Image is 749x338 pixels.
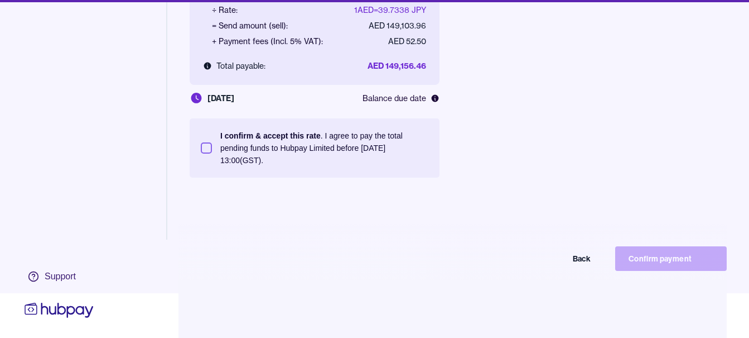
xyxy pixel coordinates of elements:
div: 1 AED = 39.7338 JPY [354,4,426,16]
div: Total payable: [203,60,265,72]
p: . I agree to pay the total pending funds to Hubpay Limited before [DATE] 13:00 (GST). [220,130,428,166]
div: [DATE] [190,92,234,105]
p: I confirm & accept this rate [220,131,321,140]
div: ÷ Rate: [212,4,238,16]
div: Support [45,270,76,283]
div: AED 52.50 [388,36,426,47]
div: AED 149,103.96 [369,20,426,31]
a: Support [22,265,96,288]
div: + Payment fees (Incl. 5% VAT): [212,36,323,47]
div: = Send amount (sell): [212,20,288,31]
span: Balance due date [363,93,426,104]
div: AED 149,156.46 [368,60,426,72]
button: Back [492,246,604,271]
